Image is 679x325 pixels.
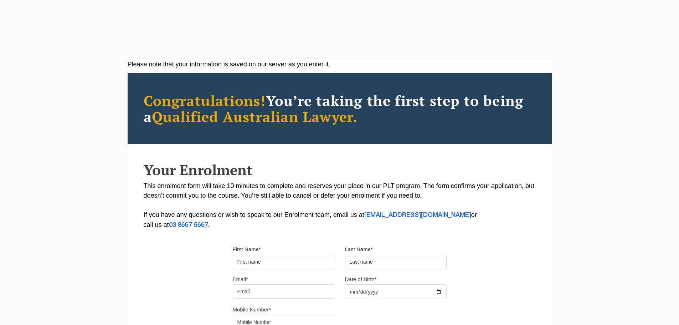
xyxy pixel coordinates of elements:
label: Mobile Number* [233,306,271,313]
a: 03 8667 5667 [169,222,208,228]
label: Last Name* [345,246,373,253]
input: Email [233,284,334,299]
input: First name [233,255,334,269]
label: Date of Birth* [345,276,377,283]
span: Congratulations! [144,91,266,110]
p: This enrolment form will take 10 minutes to complete and reserves your place in our PLT program. ... [144,181,536,230]
h2: Your Enrolment [144,162,536,178]
label: First Name* [233,246,261,253]
h2: You’re taking the first step to being a [144,92,536,125]
div: Please note that your information is saved on our server as you enter it. [128,60,552,69]
input: Last name [345,255,447,269]
a: [EMAIL_ADDRESS][DOMAIN_NAME] [364,212,471,218]
label: Email* [233,276,248,283]
span: Qualified Australian Lawyer. [152,107,358,126]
